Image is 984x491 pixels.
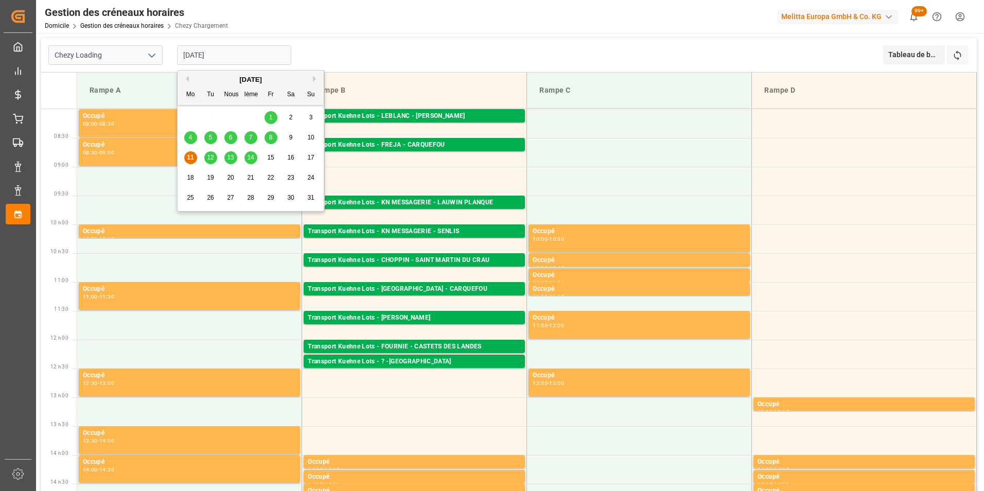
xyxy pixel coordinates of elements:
div: Mo [184,89,197,101]
div: Transport Kuehne Lots - LEBLANC - [PERSON_NAME] [308,111,521,121]
span: 13 [227,154,234,161]
div: 08:00 [83,121,98,126]
div: 10:45 [549,266,564,270]
span: 23 [287,174,294,181]
span: 10 h 00 [50,220,68,225]
span: 31 [307,194,314,201]
span: 21 [247,174,254,181]
span: 26 [207,194,214,201]
div: Palettes : 1,TU : 815,Ville : [GEOGRAPHIC_DATA],[GEOGRAPHIC_DATA] : [DATE] 00:00:00 [308,266,521,274]
span: 17 [307,154,314,161]
div: - [548,381,549,385]
div: Choisissez le mardi 19 août 2025 [204,171,217,184]
div: Occupé [533,270,746,280]
button: Prochain [313,76,319,82]
div: 11:00 [533,294,548,299]
div: Choisissez le lundi 4 août 2025 [184,131,197,144]
a: Domicile [45,22,69,29]
div: Occupé [83,140,296,150]
div: - [98,381,99,385]
div: Choisissez le dimanche 10 août 2025 [305,131,318,144]
div: Occupé [83,284,296,294]
div: Choisissez Mardi 5 août 2025 [204,131,217,144]
div: 10:30 [533,266,548,270]
div: 10:15 [99,237,114,241]
div: - [98,439,99,443]
div: Occupé [758,472,971,482]
div: 10:00 [83,237,98,241]
div: 11:00 [83,294,98,299]
div: Choisissez le vendredi 29 août 2025 [265,191,277,204]
span: 14 h 30 [50,479,68,485]
div: 11:30 [533,323,548,328]
div: 13:15 [774,410,789,414]
div: Palettes : 3,TU : 56,Ville : CASTETS DES LANDES,[GEOGRAPHIC_DATA] : [DATE] 00:00:00 [308,352,521,361]
div: Occupé [533,226,746,237]
div: Palettes : 1,TU : 242,Ville : [GEOGRAPHIC_DATA],[GEOGRAPHIC_DATA] : [DATE] 00:00:00 [308,367,521,376]
div: Choisissez Mercredi 6 août 2025 [224,131,237,144]
div: 14:30 [324,482,339,487]
button: Ouvrir le menu [144,47,159,63]
div: Choisissez le mardi 26 août 2025 [204,191,217,204]
div: Choisissez le vendredi 22 août 2025 [265,171,277,184]
div: - [548,323,549,328]
div: 09:00 [99,150,114,155]
div: 14:15 [308,482,323,487]
div: Transport Kuehne Lots - KN MESSAGERIE - SENLIS [308,226,521,237]
div: 14:30 [99,467,114,472]
div: Occupé [83,428,296,439]
div: Occupé [533,371,746,381]
div: 14:15 [324,467,339,472]
div: Transport Kuehne Lots - [PERSON_NAME] [308,313,521,323]
div: Transport Kuehne Lots - [GEOGRAPHIC_DATA] - CARQUEFOU [308,284,521,294]
div: Occupé [533,284,746,294]
div: Occupé [758,399,971,410]
div: Tu [204,89,217,101]
div: Choisissez Mercredi 13 août 2025 [224,151,237,164]
span: 10 h 30 [50,249,68,254]
span: 11:00 [54,277,68,283]
div: Occupé [83,457,296,467]
a: Gestion des créneaux horaires [80,22,164,29]
div: Choisissez le lundi 25 août 2025 [184,191,197,204]
span: 11:30 [54,306,68,312]
div: 08:30 [99,121,114,126]
div: - [323,467,324,472]
div: Choisissez le dimanche 3 août 2025 [305,111,318,124]
span: 4 [189,134,192,141]
div: Sa [285,89,297,101]
span: 22 [267,174,274,181]
div: 13:00 [549,381,564,385]
div: Palettes : 15,TU : 1262,Ville : CARQUEFOU,[GEOGRAPHIC_DATA] : [DATE] 00:00:00 [308,294,521,303]
span: 09:30 [54,191,68,197]
div: 13:00 [758,410,772,414]
span: 7 [249,134,253,141]
div: - [772,482,774,487]
div: Transport Kuehne Lots - FREJA - CARQUEFOU [308,140,521,150]
div: 14:15 [774,467,789,472]
span: 5 [209,134,213,141]
div: - [98,237,99,241]
div: 10:45 [533,280,548,285]
span: 13 h 30 [50,422,68,427]
div: Choisissez le samedi 16 août 2025 [285,151,297,164]
div: Choisissez le samedi 30 août 2025 [285,191,297,204]
div: Choisissez Mercredi 27 août 2025 [224,191,237,204]
span: 16 [287,154,294,161]
span: 10 [307,134,314,141]
span: 27 [227,194,234,201]
div: - [548,237,549,241]
div: Choisissez le samedi 9 août 2025 [285,131,297,144]
input: Type à rechercher/sélectionner [48,45,163,65]
div: Occupé [308,457,521,467]
font: Tableau de bord [888,50,941,59]
div: Occupé [533,255,746,266]
span: 30 [287,194,294,201]
div: Choisissez le jeudi 7 août 2025 [244,131,257,144]
div: 14:00 [83,467,98,472]
button: Mois précédent [183,76,189,82]
div: Palettes : 12,TU : 1014,Ville : CARQUEFOU,Arrivée : [DATE] 00:00:00 [308,150,521,159]
div: - [323,482,324,487]
span: 13 h 00 [50,393,68,398]
span: 14 h 00 [50,450,68,456]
